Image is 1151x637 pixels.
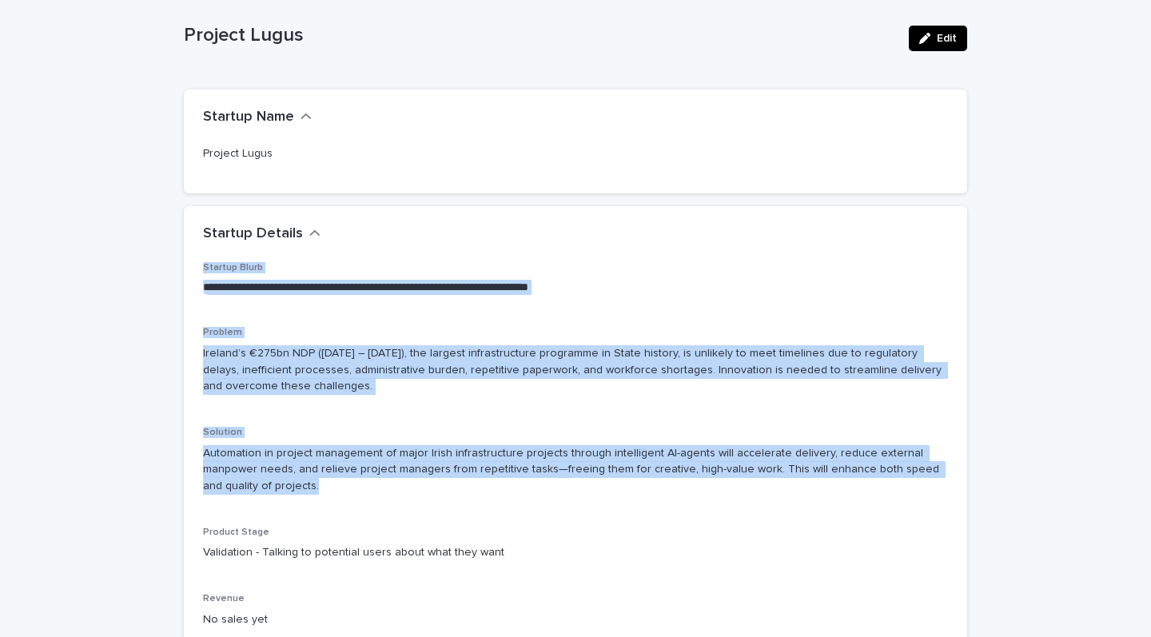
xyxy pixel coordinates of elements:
[203,428,242,437] span: Solution
[909,26,967,51] button: Edit
[203,109,312,126] button: Startup Name
[203,109,294,126] h2: Startup Name
[203,328,242,337] span: Problem
[203,445,948,495] p: Automation in project management of major Irish infrastructure projects through intelligent AI-ag...
[203,263,263,273] span: Startup Blurb
[203,225,303,243] h2: Startup Details
[937,33,957,44] span: Edit
[184,24,896,47] p: Project Lugus
[203,544,948,561] p: Validation - Talking to potential users about what they want
[203,528,269,537] span: Product Stage
[203,345,948,395] p: Ireland’s €275bn NDP ([DATE] – [DATE]), the largest infrastructure programme in State history, is...
[203,611,948,628] p: No sales yet
[203,145,948,162] p: Project Lugus
[203,225,321,243] button: Startup Details
[203,594,245,603] span: Revenue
